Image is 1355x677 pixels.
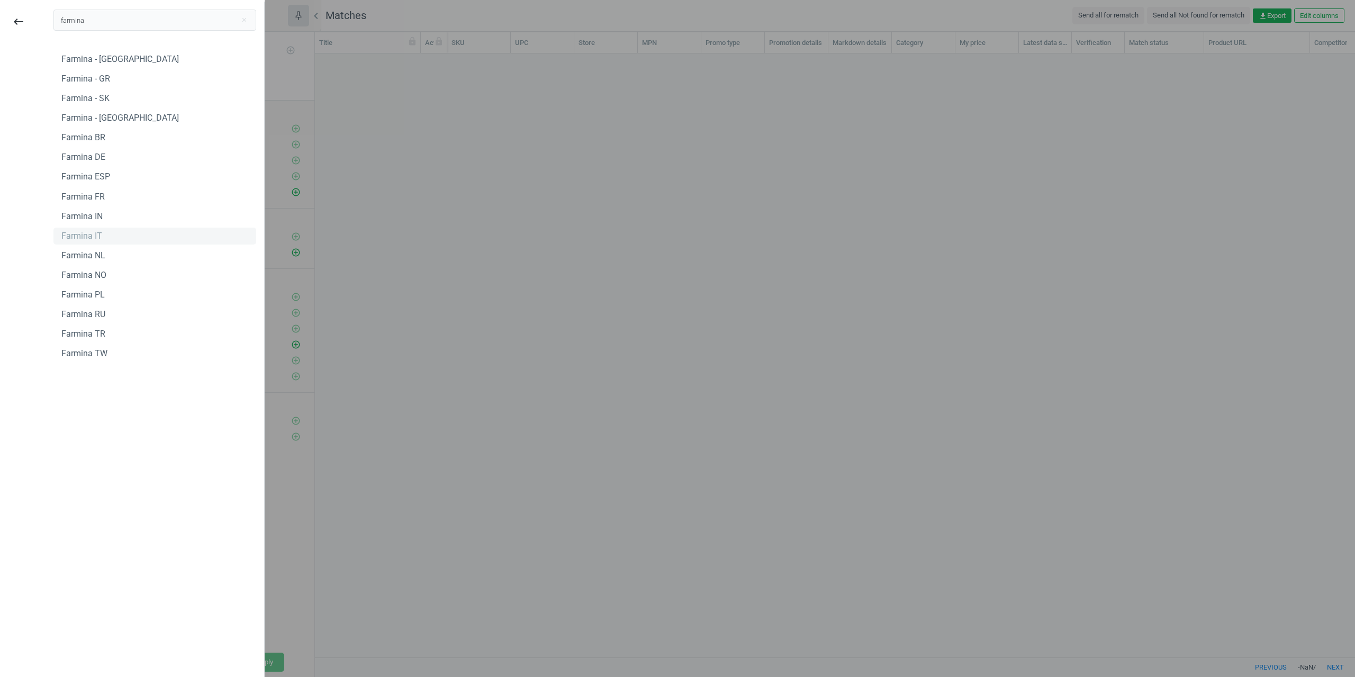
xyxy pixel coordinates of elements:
div: Farmina ESP [61,171,110,183]
div: Farmina DE [61,151,105,163]
div: Farmina IN [61,211,103,222]
div: Farmina - GR [61,73,110,85]
div: Farmina IT [61,230,102,242]
button: Close [236,15,252,25]
div: Farmina TW [61,348,107,359]
div: Farmina FR [61,191,105,203]
i: keyboard_backspace [12,15,25,28]
button: keyboard_backspace [6,10,31,34]
input: Search campaign [53,10,256,31]
div: Farmina NL [61,250,105,261]
div: Farmina TR [61,328,105,340]
div: Farmina RU [61,309,105,320]
div: Farmina - SK [61,93,110,104]
div: Farmina - [GEOGRAPHIC_DATA] [61,112,179,124]
div: Farmina PL [61,289,105,301]
div: Farmina - [GEOGRAPHIC_DATA] [61,53,179,65]
div: Farmina BR [61,132,105,143]
div: Farmina NO [61,269,106,281]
